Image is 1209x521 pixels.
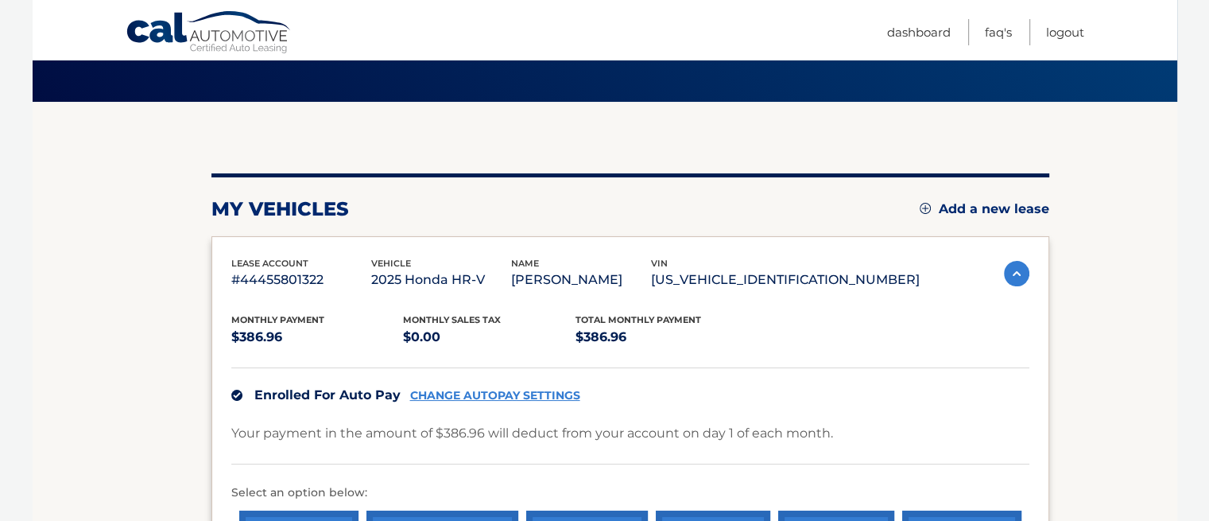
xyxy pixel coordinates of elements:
[231,269,371,291] p: #44455801322
[920,201,1049,217] a: Add a new lease
[1046,19,1084,45] a: Logout
[231,314,324,325] span: Monthly Payment
[511,258,539,269] span: name
[651,258,668,269] span: vin
[920,203,931,214] img: add.svg
[211,197,349,221] h2: my vehicles
[575,314,701,325] span: Total Monthly Payment
[371,269,511,291] p: 2025 Honda HR-V
[511,269,651,291] p: [PERSON_NAME]
[231,422,833,445] p: Your payment in the amount of $386.96 will deduct from your account on day 1 of each month.
[403,326,575,348] p: $0.00
[575,326,748,348] p: $386.96
[371,258,411,269] span: vehicle
[985,19,1012,45] a: FAQ's
[231,390,242,401] img: check.svg
[1004,261,1029,286] img: accordion-active.svg
[231,484,1029,503] p: Select an option below:
[887,19,951,45] a: Dashboard
[254,387,401,402] span: Enrolled For Auto Pay
[231,258,308,269] span: lease account
[651,269,920,291] p: [US_VEHICLE_IDENTIFICATION_NUMBER]
[403,314,501,325] span: Monthly sales Tax
[126,10,293,56] a: Cal Automotive
[231,326,404,348] p: $386.96
[410,389,580,402] a: CHANGE AUTOPAY SETTINGS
